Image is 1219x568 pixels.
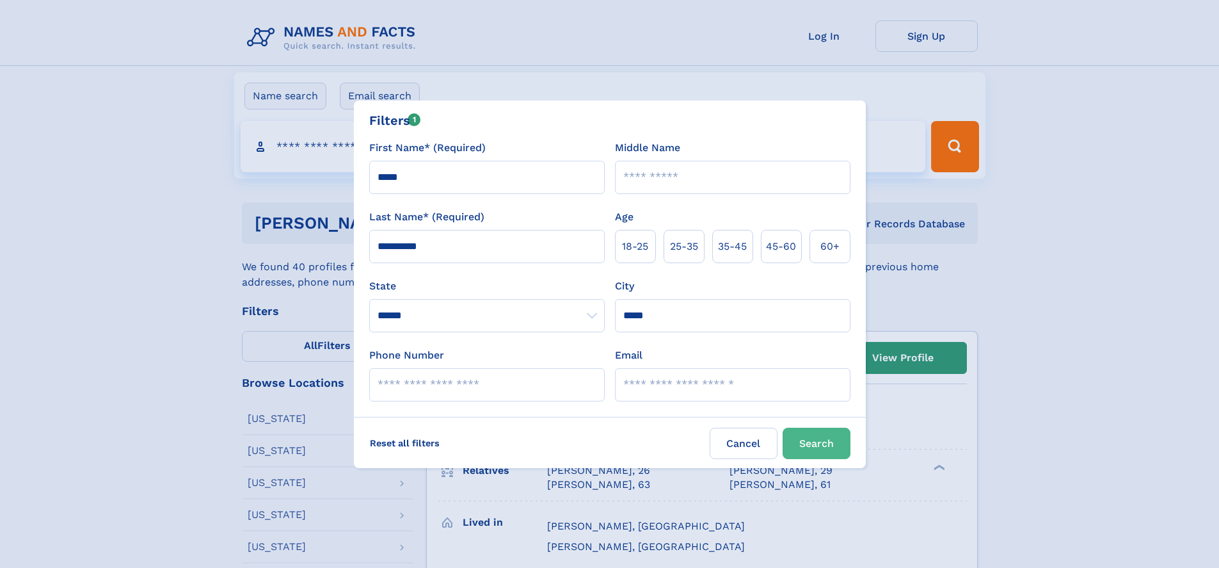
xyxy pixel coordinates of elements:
label: Middle Name [615,140,680,156]
label: City [615,279,634,294]
span: 35‑45 [718,239,747,254]
label: First Name* (Required) [369,140,486,156]
div: Filters [369,111,421,130]
span: 18‑25 [622,239,648,254]
button: Search [783,428,850,459]
label: Phone Number [369,348,444,363]
span: 25‑35 [670,239,698,254]
label: Cancel [710,428,777,459]
span: 45‑60 [766,239,796,254]
label: Email [615,348,642,363]
label: Reset all filters [362,428,448,458]
label: Age [615,209,633,225]
label: Last Name* (Required) [369,209,484,225]
label: State [369,279,605,294]
span: 60+ [820,239,840,254]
